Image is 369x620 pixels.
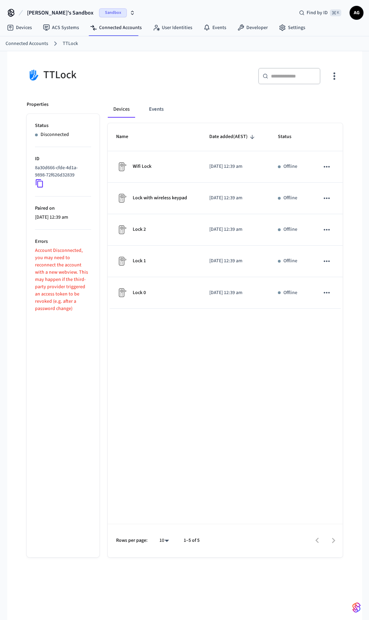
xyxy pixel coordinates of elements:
[350,7,363,19] span: AG
[307,9,328,16] span: Find by ID
[283,163,297,170] p: Offline
[209,226,261,233] p: [DATE] 12:39 am
[283,289,297,297] p: Offline
[116,131,137,142] span: Name
[116,224,127,235] img: Placeholder Lock Image
[35,247,91,312] p: Account Disconnected, you may need to reconnect the account with a new webview. This may happen i...
[352,602,361,613] img: SeamLogoGradient.69752ec5.svg
[156,536,173,546] div: 10
[99,8,127,17] span: Sandbox
[37,21,85,34] a: ACS Systems
[108,123,343,309] table: sticky table
[63,40,78,47] a: TTLock
[1,21,37,34] a: Devices
[27,68,41,82] img: TTLock Logo, Square
[209,194,261,202] p: [DATE] 12:39 am
[283,194,297,202] p: Offline
[27,101,49,108] p: Properties
[293,7,347,19] div: Find by ID⌘ K
[350,6,363,20] button: AG
[273,21,311,34] a: Settings
[330,9,341,16] span: ⌘ K
[133,163,151,170] p: Wifi Lock
[85,21,147,34] a: Connected Accounts
[41,131,69,138] p: Disconnected
[27,68,181,82] div: TTLock
[116,193,127,204] img: Placeholder Lock Image
[35,205,91,212] p: Paired on
[35,238,91,245] p: Errors
[35,164,88,179] p: 8a30d666-cfde-4d1a-9898-72f626d32839
[283,226,297,233] p: Offline
[108,101,343,118] div: connected account tabs
[147,21,198,34] a: User Identities
[116,287,127,298] img: Placeholder Lock Image
[116,537,148,544] p: Rows per page:
[35,214,91,221] p: [DATE] 12:39 am
[108,101,135,118] button: Devices
[27,9,94,17] span: [PERSON_NAME]'s Sandbox
[143,101,169,118] button: Events
[232,21,273,34] a: Developer
[209,163,261,170] p: [DATE] 12:39 am
[209,131,257,142] span: Date added(AEST)
[133,289,146,297] p: Lock 0
[116,256,127,267] img: Placeholder Lock Image
[133,257,146,265] p: Lock 1
[184,537,200,544] p: 1–5 of 5
[133,194,187,202] p: Lock with wireless keypad
[278,131,300,142] span: Status
[116,161,127,172] img: Placeholder Lock Image
[35,122,91,129] p: Status
[6,40,48,47] a: Connected Accounts
[283,257,297,265] p: Offline
[133,226,146,233] p: Lock 2
[35,155,91,163] p: ID
[209,257,261,265] p: [DATE] 12:39 am
[209,289,261,297] p: [DATE] 12:39 am
[198,21,232,34] a: Events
